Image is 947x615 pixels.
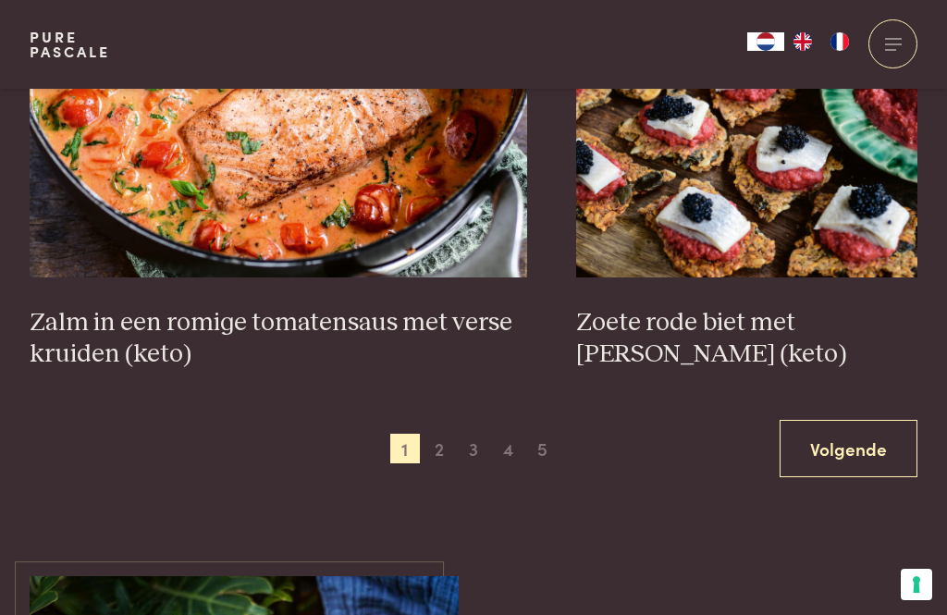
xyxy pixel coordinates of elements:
[424,434,454,463] span: 2
[527,434,557,463] span: 5
[747,32,784,51] div: Language
[459,434,488,463] span: 3
[821,32,858,51] a: FR
[390,434,420,463] span: 1
[30,307,527,371] h3: Zalm in een romige tomatensaus met verse kruiden (keto)
[780,420,917,478] a: Volgende
[30,30,110,59] a: PurePascale
[747,32,858,51] aside: Language selected: Nederlands
[901,569,932,600] button: Uw voorkeuren voor toestemming voor trackingtechnologieën
[576,307,917,371] h3: Zoete rode biet met [PERSON_NAME] (keto)
[784,32,821,51] a: EN
[747,32,784,51] a: NL
[493,434,523,463] span: 4
[784,32,858,51] ul: Language list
